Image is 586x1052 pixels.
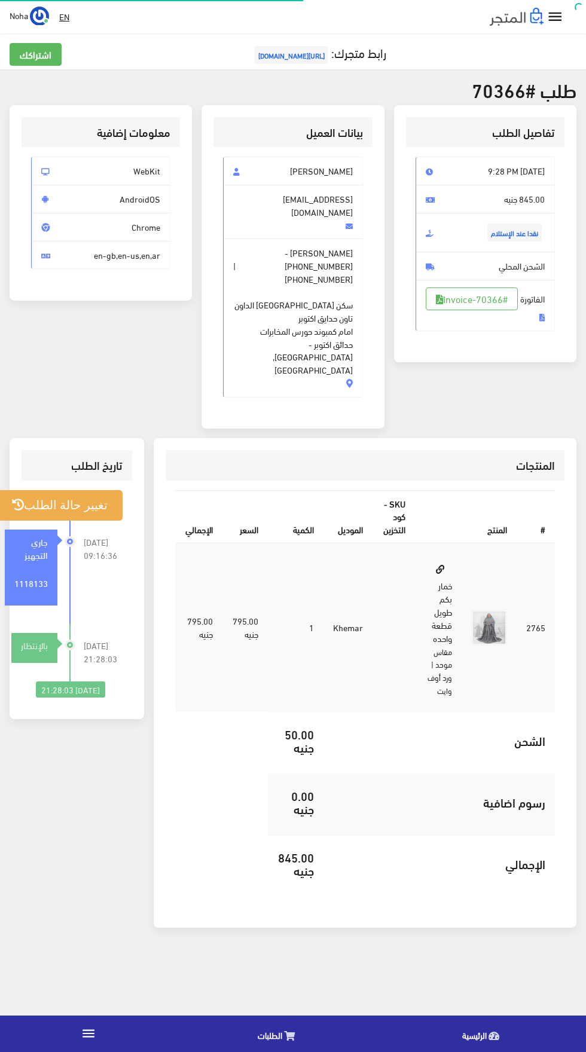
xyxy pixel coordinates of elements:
h5: 50.00 جنيه [277,727,314,754]
a: رابط متجرك:[URL][DOMAIN_NAME] [252,41,386,63]
a: ... Noha [10,6,49,25]
small: مقاس موحد [434,644,452,672]
span: [PERSON_NAME] [223,157,362,185]
h2: طلب #70366 [10,79,576,100]
td: Khemar [323,543,373,712]
u: EN [59,9,69,24]
span: الشحن المحلي [416,252,555,280]
span: WebKit [31,157,170,185]
span: سكن [GEOGRAPHIC_DATA] الداون تاون حدايق اكتوبر امام كمبوند حورس المخابرات حدائق اكتوبر - [GEOGRAP... [233,286,352,377]
a: الطلبات [177,1019,381,1049]
h3: المنتجات [175,460,555,471]
span: الفاتورة [416,280,555,331]
h3: بيانات العميل [223,127,362,138]
th: # [517,491,555,543]
th: الكمية [268,491,323,543]
img: . [490,8,544,26]
h3: تفاصيل الطلب [416,127,555,138]
th: السعر [222,491,268,543]
td: 795.00 جنيه [175,543,222,712]
a: اشتراكك [10,43,62,66]
span: en-gb,en-us,en,ar [31,241,170,270]
span: 845.00 جنيه [416,185,555,213]
h5: 845.00 جنيه [277,851,314,877]
span: [EMAIL_ADDRESS][DOMAIN_NAME] [223,185,362,239]
strong: 1118133 [14,576,48,589]
td: 2765 [517,543,555,712]
span: [DATE] 9:28 PM [416,157,555,185]
span: الطلبات [258,1027,282,1042]
th: الموديل [323,491,373,543]
span: [URL][DOMAIN_NAME] [255,46,328,64]
a: #Invoice-70366 [426,288,518,310]
th: اﻹجمالي [175,491,222,543]
img: ... [30,7,49,26]
h3: تاريخ الطلب [31,460,123,471]
span: الرئيسية [462,1027,487,1042]
h5: 0.00 جنيه [277,789,314,815]
a: EN [54,6,74,27]
td: خمار بكم طويل قطعة واحده [415,543,461,712]
i:  [81,1026,96,1041]
span: Noha [10,8,28,23]
span: Chrome [31,213,170,241]
small: | ورد أوف وايت [428,657,452,698]
span: [DATE] 09:16:36 [84,536,123,562]
span: [PERSON_NAME] - | [223,238,362,397]
h5: الشحن [333,734,545,747]
th: SKU - كود التخزين [373,491,415,543]
td: 795.00 جنيه [222,543,268,712]
h3: معلومات إضافية [31,127,170,138]
span: [PHONE_NUMBER] [285,259,353,273]
span: AndroidOS [31,185,170,213]
i:  [547,8,564,26]
th: المنتج [415,491,516,543]
strong: جاري التجهيز [25,535,48,561]
h5: اﻹجمالي [333,857,545,870]
div: [DATE] 21:28:03 [36,681,105,698]
td: 1 [268,543,323,712]
span: [DATE] 21:28:03 [84,639,123,665]
h5: رسوم اضافية [333,796,545,809]
span: نقدا عند الإستلام [487,224,542,241]
span: [PHONE_NUMBER] [285,273,353,286]
div: بالإنتظار [11,639,57,652]
a: الرئيسية [381,1019,586,1049]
